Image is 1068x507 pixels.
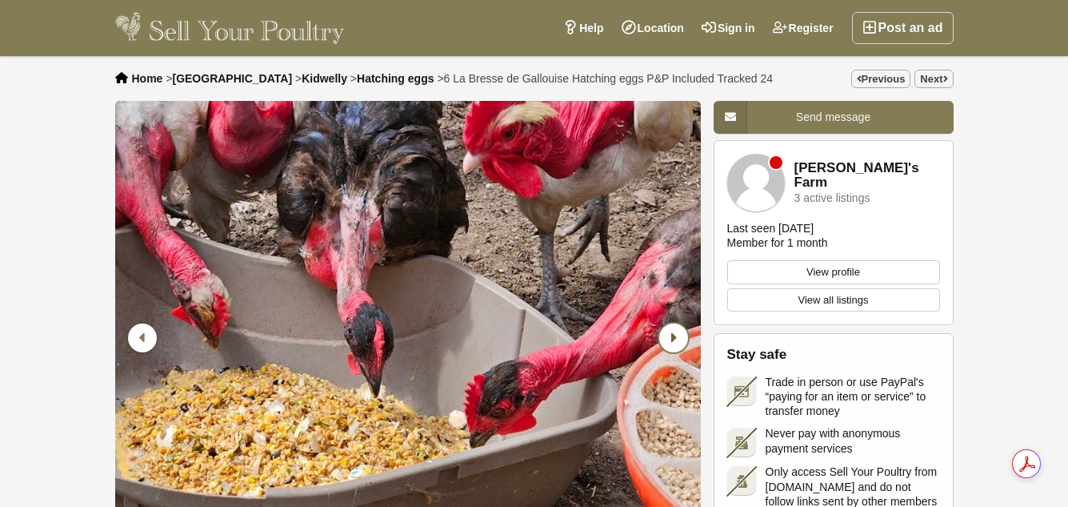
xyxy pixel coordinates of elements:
[302,72,347,85] a: Kidwelly
[554,12,612,44] a: Help
[123,317,165,359] div: Previous slide
[166,72,292,85] li: >
[115,12,345,44] img: Sell Your Poultry
[852,12,954,44] a: Post an ad
[794,192,870,204] div: 3 active listings
[727,154,785,211] img: Gracie's Farm
[357,72,434,85] a: Hatching eggs
[727,260,940,284] a: View profile
[766,375,940,419] span: Trade in person or use PayPal's “paying for an item or service” to transfer money
[727,235,828,250] div: Member for 1 month
[794,161,940,191] a: [PERSON_NAME]'s Farm
[727,288,940,312] a: View all listings
[766,426,940,455] span: Never pay with anonymous payment services
[350,72,434,85] li: >
[295,72,347,85] li: >
[914,70,953,88] a: Next
[132,72,163,85] a: Home
[613,12,693,44] a: Location
[444,72,773,85] span: 6 La Bresse de Gallouise Hatching eggs P&P Included Tracked 24
[851,70,911,88] a: Previous
[727,347,940,363] h2: Stay safe
[764,12,842,44] a: Register
[796,111,870,123] span: Send message
[651,317,693,359] div: Next slide
[172,72,292,85] a: [GEOGRAPHIC_DATA]
[770,156,782,169] div: Member is offline
[693,12,764,44] a: Sign in
[727,221,814,235] div: Last seen [DATE]
[437,72,773,85] li: >
[714,101,954,134] a: Send message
